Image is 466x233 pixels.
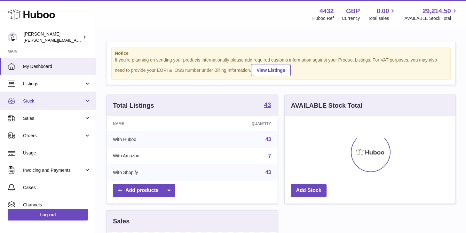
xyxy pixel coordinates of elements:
[23,167,84,173] span: Invoicing and Payments
[23,81,84,87] span: Listings
[107,164,200,181] td: With Shopify
[423,7,451,15] span: 29,214.50
[377,7,389,15] span: 0.00
[265,137,271,142] a: 43
[24,37,128,43] span: [PERSON_NAME][EMAIL_ADDRESS][DOMAIN_NAME]
[368,15,396,21] span: Total sales
[404,7,458,21] a: 29,214.50 AVAILABLE Stock Total
[24,31,81,43] div: [PERSON_NAME]
[23,202,91,208] span: Channels
[346,7,360,15] strong: GBP
[23,98,84,104] span: Stock
[404,15,458,21] span: AVAILABLE Stock Total
[115,57,447,76] div: If you're planning on sending your products internationally please add required customs informati...
[23,115,84,121] span: Sales
[113,101,154,110] h3: Total Listings
[200,116,277,131] th: Quantity
[23,133,84,139] span: Orders
[268,153,271,159] a: 7
[23,185,91,191] span: Cases
[264,102,271,108] strong: 43
[113,217,130,226] h3: Sales
[291,184,327,197] a: Add Stock
[264,102,271,109] a: 43
[107,148,200,164] td: With Amazon
[265,170,271,175] a: 43
[251,64,290,76] a: View Listings
[8,209,88,221] a: Log out
[113,184,175,197] a: Add products
[312,15,334,21] div: Huboo Ref
[368,7,396,21] a: 0.00 Total sales
[8,32,17,42] img: akhil@amalachai.com
[23,63,91,70] span: My Dashboard
[107,131,200,148] td: With Huboo
[23,150,91,156] span: Usage
[115,50,447,56] strong: Notice
[342,15,360,21] div: Currency
[107,116,200,131] th: Name
[320,7,334,15] strong: 4432
[291,101,362,110] h3: AVAILABLE Stock Total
